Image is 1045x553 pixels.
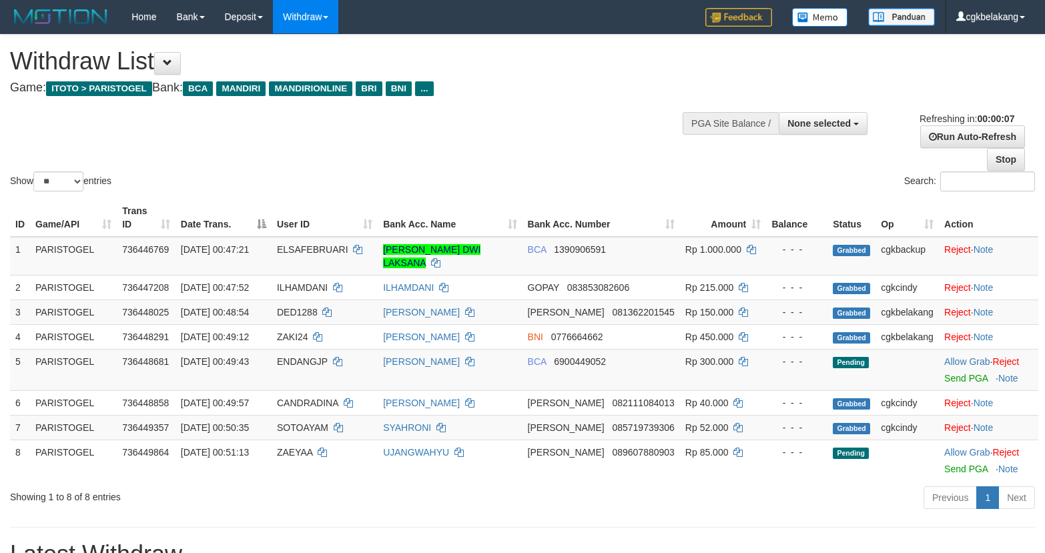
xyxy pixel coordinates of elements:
a: Note [974,307,994,318]
span: [PERSON_NAME] [528,307,605,318]
a: Reject [992,447,1019,458]
a: Allow Grab [944,447,990,458]
td: PARISTOGEL [30,415,117,440]
th: Amount: activate to sort column ascending [680,199,766,237]
span: Rp 1.000.000 [685,244,741,255]
td: · [939,300,1038,324]
a: [PERSON_NAME] [383,332,460,342]
a: Allow Grab [944,356,990,367]
span: Grabbed [833,245,870,256]
select: Showentries [33,171,83,191]
th: Bank Acc. Name: activate to sort column ascending [378,199,522,237]
td: · [939,390,1038,415]
td: PARISTOGEL [30,349,117,390]
a: Note [974,282,994,293]
span: [DATE] 00:47:52 [181,282,249,293]
span: Grabbed [833,308,870,319]
td: cgkcindy [876,390,939,415]
span: BRI [356,81,382,96]
td: cgkcindy [876,415,939,440]
strong: 00:00:07 [977,113,1014,124]
span: Grabbed [833,398,870,410]
span: Rp 450.000 [685,332,733,342]
a: Run Auto-Refresh [920,125,1025,148]
a: [PERSON_NAME] [383,398,460,408]
span: Grabbed [833,283,870,294]
span: [DATE] 00:50:35 [181,422,249,433]
th: Game/API: activate to sort column ascending [30,199,117,237]
span: · [944,356,992,367]
td: cgkbelakang [876,300,939,324]
a: Reject [944,398,971,408]
a: SYAHRONI [383,422,431,433]
td: PARISTOGEL [30,390,117,415]
a: Reject [944,307,971,318]
span: [DATE] 00:51:13 [181,447,249,458]
span: ITOTO > PARISTOGEL [46,81,152,96]
td: · [939,275,1038,300]
td: 1 [10,237,30,275]
th: ID [10,199,30,237]
th: Date Trans.: activate to sort column descending [176,199,272,237]
a: [PERSON_NAME] [383,356,460,367]
th: Action [939,199,1038,237]
span: BNI [386,81,412,96]
span: [DATE] 00:49:43 [181,356,249,367]
a: Send PGA [944,464,988,474]
img: panduan.png [868,8,935,26]
th: User ID: activate to sort column ascending [272,199,378,237]
span: [PERSON_NAME] [528,422,605,433]
div: PGA Site Balance / [683,112,779,135]
div: - - - [771,243,822,256]
td: 4 [10,324,30,349]
span: BNI [528,332,543,342]
a: Reject [944,244,971,255]
img: MOTION_logo.png [10,7,111,27]
a: ILHAMDANI [383,282,434,293]
h4: Game: Bank: [10,81,683,95]
td: cgkbelakang [876,324,939,349]
div: - - - [771,330,822,344]
td: PARISTOGEL [30,300,117,324]
a: Reject [992,356,1019,367]
td: 2 [10,275,30,300]
a: Note [998,464,1018,474]
span: Pending [833,357,869,368]
img: Feedback.jpg [705,8,772,27]
span: Rp 52.000 [685,422,729,433]
span: Refreshing in: [920,113,1014,124]
td: · [939,237,1038,275]
span: GOPAY [528,282,559,293]
span: [DATE] 00:49:12 [181,332,249,342]
span: 736448681 [122,356,169,367]
a: Next [998,486,1035,509]
span: Copy 085719739306 to clipboard [612,422,674,433]
span: ILHAMDANI [277,282,328,293]
input: Search: [940,171,1035,191]
span: Grabbed [833,332,870,344]
a: Reject [944,282,971,293]
div: - - - [771,421,822,434]
span: ZAEYAA [277,447,312,458]
button: None selected [779,112,867,135]
span: ENDANGJP [277,356,328,367]
h1: Withdraw List [10,48,683,75]
span: 736448858 [122,398,169,408]
span: Copy 6900449052 to clipboard [554,356,606,367]
div: - - - [771,396,822,410]
a: Note [974,244,994,255]
th: Bank Acc. Number: activate to sort column ascending [522,199,680,237]
span: · [944,447,992,458]
a: Note [974,398,994,408]
td: 5 [10,349,30,390]
span: Copy 0776664662 to clipboard [551,332,603,342]
a: Note [974,332,994,342]
span: Rp 300.000 [685,356,733,367]
span: [DATE] 00:49:57 [181,398,249,408]
td: PARISTOGEL [30,275,117,300]
span: 736446769 [122,244,169,255]
span: None selected [787,118,851,129]
span: Rp 40.000 [685,398,729,408]
a: Note [998,373,1018,384]
th: Status [827,199,876,237]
